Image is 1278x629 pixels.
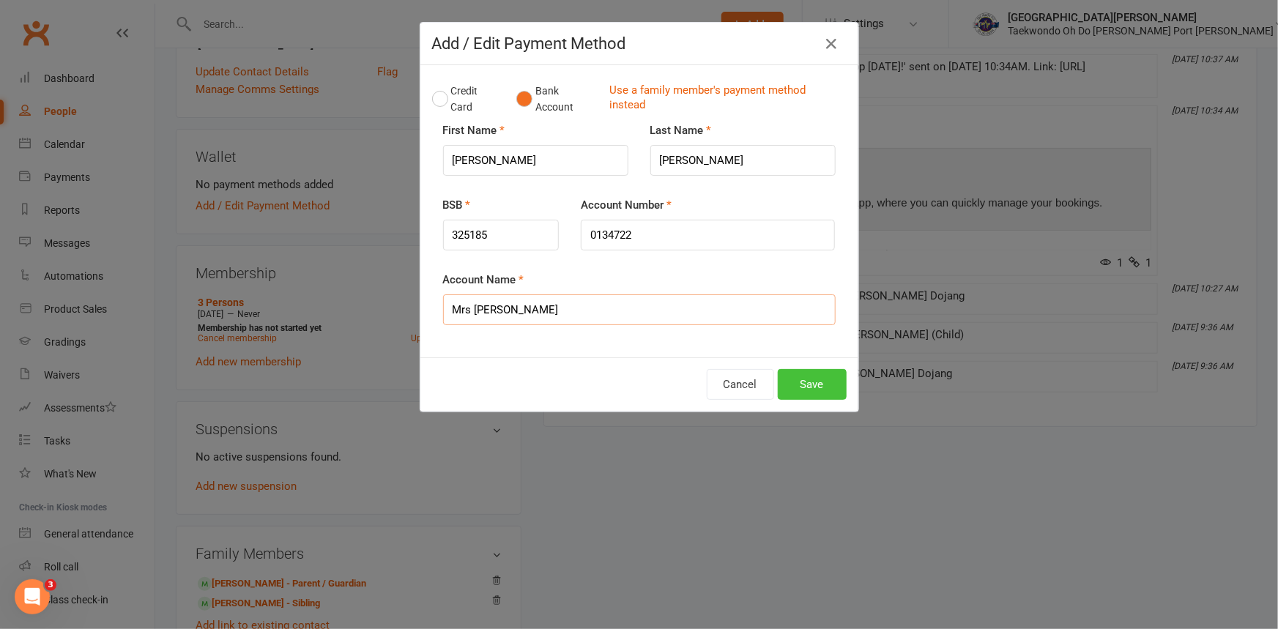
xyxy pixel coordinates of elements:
[581,196,672,214] label: Account Number
[432,77,501,122] button: Credit Card
[15,579,50,614] iframe: Intercom live chat
[432,34,847,53] h4: Add / Edit Payment Method
[820,32,844,56] button: Close
[443,122,505,139] label: First Name
[443,220,560,250] input: NNNNNN
[707,369,774,400] button: Cancel
[609,83,839,116] a: Use a family member's payment method instead
[45,579,56,591] span: 3
[650,122,712,139] label: Last Name
[778,369,847,400] button: Save
[443,196,471,214] label: BSB
[443,271,524,289] label: Account Name
[516,77,598,122] button: Bank Account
